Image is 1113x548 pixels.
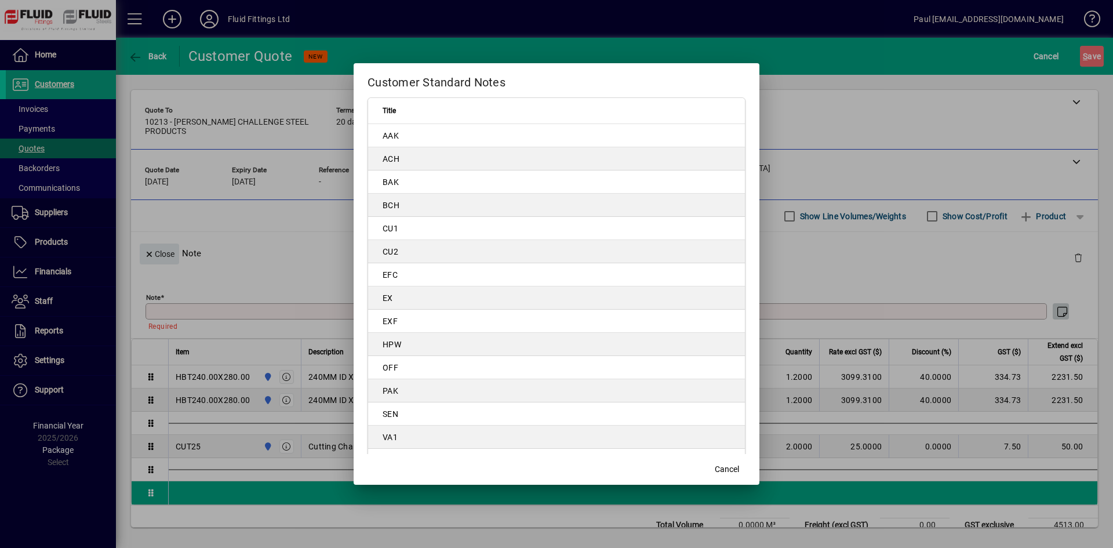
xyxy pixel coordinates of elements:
button: Cancel [708,459,745,480]
td: VA1 [368,426,745,449]
td: EFC [368,263,745,286]
td: ACH [368,147,745,170]
td: EXF [368,310,745,333]
td: AAK [368,124,745,147]
td: BCH [368,194,745,217]
td: CU2 [368,240,745,263]
td: EX [368,286,745,310]
h2: Customer Standard Notes [354,63,759,97]
td: SEN [368,402,745,426]
td: BAK [368,170,745,194]
td: PAK [368,379,745,402]
td: CU1 [368,217,745,240]
td: VAL [368,449,745,472]
span: Cancel [715,463,739,476]
td: HPW [368,333,745,356]
td: OFF [368,356,745,379]
span: Title [383,104,396,117]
